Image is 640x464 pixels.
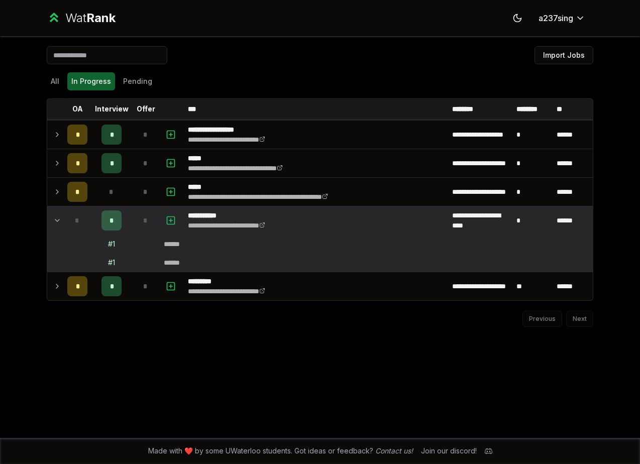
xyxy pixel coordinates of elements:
[535,46,593,64] button: Import Jobs
[86,11,116,25] span: Rank
[65,10,116,26] div: Wat
[375,446,413,455] a: Contact us!
[137,104,155,114] p: Offer
[67,72,115,90] button: In Progress
[108,258,115,268] div: # 1
[47,72,63,90] button: All
[530,9,593,27] button: a237sing
[72,104,83,114] p: OA
[421,446,477,456] div: Join our discord!
[108,239,115,249] div: # 1
[47,10,116,26] a: WatRank
[119,72,156,90] button: Pending
[539,12,573,24] span: a237sing
[95,104,129,114] p: Interview
[148,446,413,456] span: Made with ❤️ by some UWaterloo students. Got ideas or feedback?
